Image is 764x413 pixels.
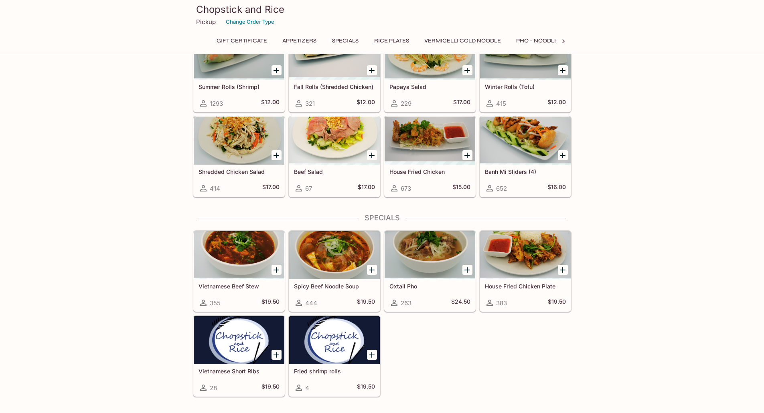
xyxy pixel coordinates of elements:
a: Summer Rolls (Shrimp)1293$12.00 [193,31,285,112]
div: Papaya Salad [385,32,475,80]
button: Gift Certificate [212,35,272,46]
span: 383 [496,299,507,307]
span: 415 [496,100,506,107]
div: Fall Rolls (Shredded Chicken) [289,32,380,80]
a: House Fried Chicken673$15.00 [384,116,476,197]
a: Shredded Chicken Salad414$17.00 [193,116,285,197]
h5: Vietnamese Beef Stew [199,283,280,290]
h5: $12.00 [547,99,566,108]
a: Oxtail Pho263$24.50 [384,231,476,312]
button: Add Shredded Chicken Salad [272,150,282,160]
span: 355 [210,299,221,307]
span: 4 [305,384,309,392]
a: Papaya Salad229$17.00 [384,31,476,112]
div: Vietnamese Beef Stew [194,231,284,279]
div: Summer Rolls (Shrimp) [194,32,284,80]
h5: $16.00 [547,183,566,193]
a: Vietnamese Beef Stew355$19.50 [193,231,285,312]
button: Add Fall Rolls (Shredded Chicken) [367,65,377,75]
a: Winter Rolls (Tofu)415$12.00 [480,31,571,112]
div: Spicy Beef Noodle Soup [289,231,380,279]
h5: $12.00 [261,99,280,108]
div: Oxtail Pho [385,231,475,279]
h5: $19.50 [357,383,375,393]
a: Fall Rolls (Shredded Chicken)321$12.00 [289,31,380,112]
h4: Specials [193,214,571,222]
h5: Spicy Beef Noodle Soup [294,283,375,290]
p: Pickup [196,18,216,26]
span: 444 [305,299,317,307]
h5: Shredded Chicken Salad [199,168,280,175]
button: Specials [327,35,363,46]
h5: House Fried Chicken Plate [485,283,566,290]
button: Add Vietnamese Beef Stew [272,265,282,275]
button: Add Banh Mi Sliders (4) [558,150,568,160]
a: Beef Salad67$17.00 [289,116,380,197]
button: Change Order Type [222,16,278,28]
h5: Beef Salad [294,168,375,175]
span: 321 [305,100,315,107]
span: 67 [305,185,312,192]
h5: $24.50 [451,298,470,308]
button: Add Oxtail Pho [462,265,472,275]
span: 414 [210,185,220,192]
button: Pho - Noodle Soup [512,35,579,46]
span: 1293 [210,100,223,107]
a: House Fried Chicken Plate383$19.50 [480,231,571,312]
h5: $19.50 [548,298,566,308]
span: 263 [401,299,411,307]
a: Spicy Beef Noodle Soup444$19.50 [289,231,380,312]
div: Winter Rolls (Tofu) [480,32,571,80]
div: Beef Salad [289,117,380,165]
h5: Summer Rolls (Shrimp) [199,83,280,90]
h5: $17.00 [358,183,375,193]
a: Banh Mi Sliders (4)652$16.00 [480,116,571,197]
button: Add Papaya Salad [462,65,472,75]
h5: $17.00 [262,183,280,193]
h5: Fried shrimp rolls [294,368,375,375]
div: Banh Mi Sliders (4) [480,117,571,165]
button: Add House Fried Chicken Plate [558,265,568,275]
h5: Oxtail Pho [389,283,470,290]
div: Fried shrimp rolls [289,316,380,364]
button: Add House Fried Chicken [462,150,472,160]
h5: Vietnamese Short Ribs [199,368,280,375]
span: 673 [401,185,411,192]
a: Fried shrimp rolls4$19.50 [289,316,380,397]
span: 652 [496,185,507,192]
div: Vietnamese Short Ribs [194,316,284,364]
div: House Fried Chicken [385,117,475,165]
button: Appetizers [278,35,321,46]
button: Add Summer Rolls (Shrimp) [272,65,282,75]
span: 229 [401,100,411,107]
button: Rice Plates [370,35,413,46]
h5: Banh Mi Sliders (4) [485,168,566,175]
button: Vermicelli Cold Noodle [420,35,505,46]
h5: House Fried Chicken [389,168,470,175]
button: Add Beef Salad [367,150,377,160]
a: Vietnamese Short Ribs28$19.50 [193,316,285,397]
h5: $12.00 [357,99,375,108]
h5: $19.50 [261,298,280,308]
button: Add Fried shrimp rolls [367,350,377,360]
button: Add Spicy Beef Noodle Soup [367,265,377,275]
h5: $17.00 [453,99,470,108]
h3: Chopstick and Rice [196,3,568,16]
h5: Fall Rolls (Shredded Chicken) [294,83,375,90]
button: Add Vietnamese Short Ribs [272,350,282,360]
h5: Papaya Salad [389,83,470,90]
div: House Fried Chicken Plate [480,231,571,279]
h5: $15.00 [452,183,470,193]
h5: Winter Rolls (Tofu) [485,83,566,90]
button: Add Winter Rolls (Tofu) [558,65,568,75]
h5: $19.50 [357,298,375,308]
h5: $19.50 [261,383,280,393]
div: Shredded Chicken Salad [194,117,284,165]
span: 28 [210,384,217,392]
